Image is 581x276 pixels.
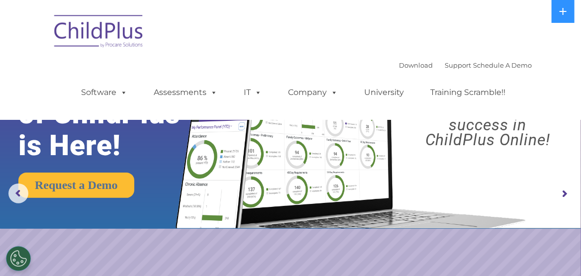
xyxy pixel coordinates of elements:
[49,8,149,58] img: ChildPlus by Procare Solutions
[144,83,227,102] a: Assessments
[354,83,414,102] a: University
[445,61,471,69] a: Support
[71,83,137,102] a: Software
[401,73,574,147] rs-layer: Boost your productivity and streamline your success in ChildPlus Online!
[278,83,348,102] a: Company
[18,66,204,162] rs-layer: The Future of ChildPlus is Here!
[6,246,31,271] button: Cookies Settings
[18,173,134,198] a: Request a Demo
[234,83,272,102] a: IT
[399,61,433,69] a: Download
[399,61,532,69] font: |
[420,83,515,102] a: Training Scramble!!
[473,61,532,69] a: Schedule A Demo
